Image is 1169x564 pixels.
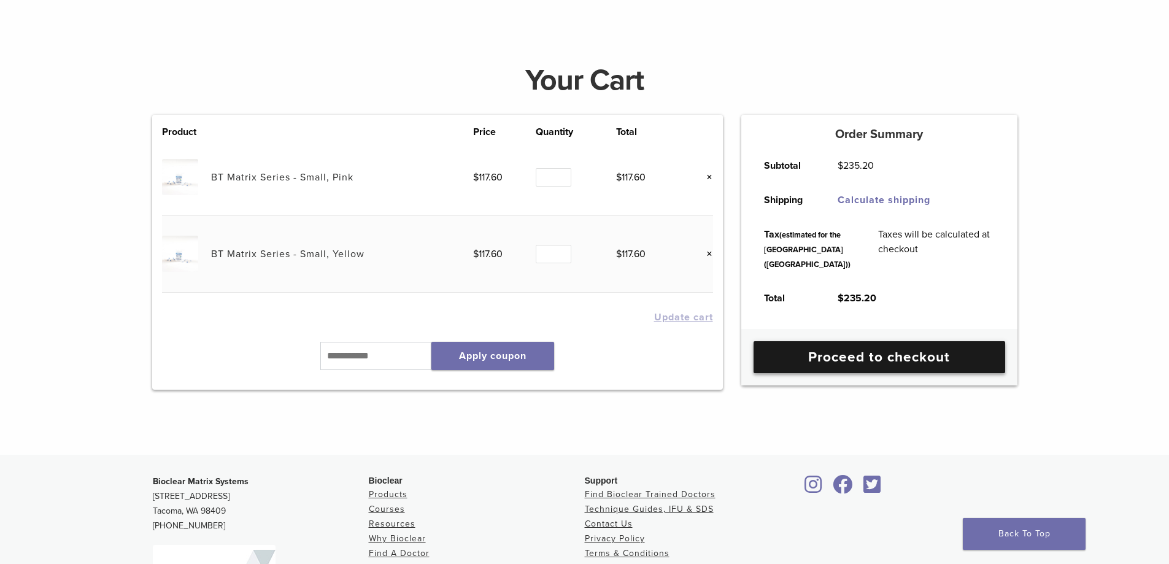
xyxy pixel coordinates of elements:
[616,248,646,260] bdi: 117.60
[369,548,430,558] a: Find A Doctor
[838,160,874,172] bdi: 235.20
[473,171,479,183] span: $
[585,548,669,558] a: Terms & Conditions
[162,125,211,139] th: Product
[369,504,405,514] a: Courses
[764,230,851,269] small: (estimated for the [GEOGRAPHIC_DATA] ([GEOGRAPHIC_DATA]))
[963,518,1086,550] a: Back To Top
[473,248,503,260] bdi: 117.60
[211,248,365,260] a: BT Matrix Series - Small, Yellow
[585,519,633,529] a: Contact Us
[750,217,865,281] th: Tax
[369,519,415,529] a: Resources
[654,312,713,322] button: Update cart
[369,533,426,544] a: Why Bioclear
[153,474,369,533] p: [STREET_ADDRESS] Tacoma, WA 98409 [PHONE_NUMBER]
[616,171,622,183] span: $
[750,281,824,315] th: Total
[473,125,536,139] th: Price
[838,292,844,304] span: $
[369,489,407,500] a: Products
[585,533,645,544] a: Privacy Policy
[211,171,353,183] a: BT Matrix Series - Small, Pink
[838,194,930,206] a: Calculate shipping
[431,342,554,370] button: Apply coupon
[585,504,714,514] a: Technique Guides, IFU & SDS
[162,159,198,195] img: BT Matrix Series - Small, Pink
[369,476,403,485] span: Bioclear
[865,217,1008,281] td: Taxes will be calculated at checkout
[616,171,646,183] bdi: 117.60
[616,248,622,260] span: $
[860,482,885,495] a: Bioclear
[473,171,503,183] bdi: 117.60
[838,292,876,304] bdi: 235.20
[829,482,857,495] a: Bioclear
[801,482,827,495] a: Bioclear
[697,169,713,185] a: Remove this item
[473,248,479,260] span: $
[143,66,1027,95] h1: Your Cart
[750,183,824,217] th: Shipping
[153,476,249,487] strong: Bioclear Matrix Systems
[162,236,198,272] img: BT Matrix Series - Small, Yellow
[750,149,824,183] th: Subtotal
[697,246,713,262] a: Remove this item
[838,160,843,172] span: $
[536,125,615,139] th: Quantity
[741,127,1017,142] h5: Order Summary
[585,476,618,485] span: Support
[754,341,1005,373] a: Proceed to checkout
[616,125,679,139] th: Total
[585,489,716,500] a: Find Bioclear Trained Doctors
